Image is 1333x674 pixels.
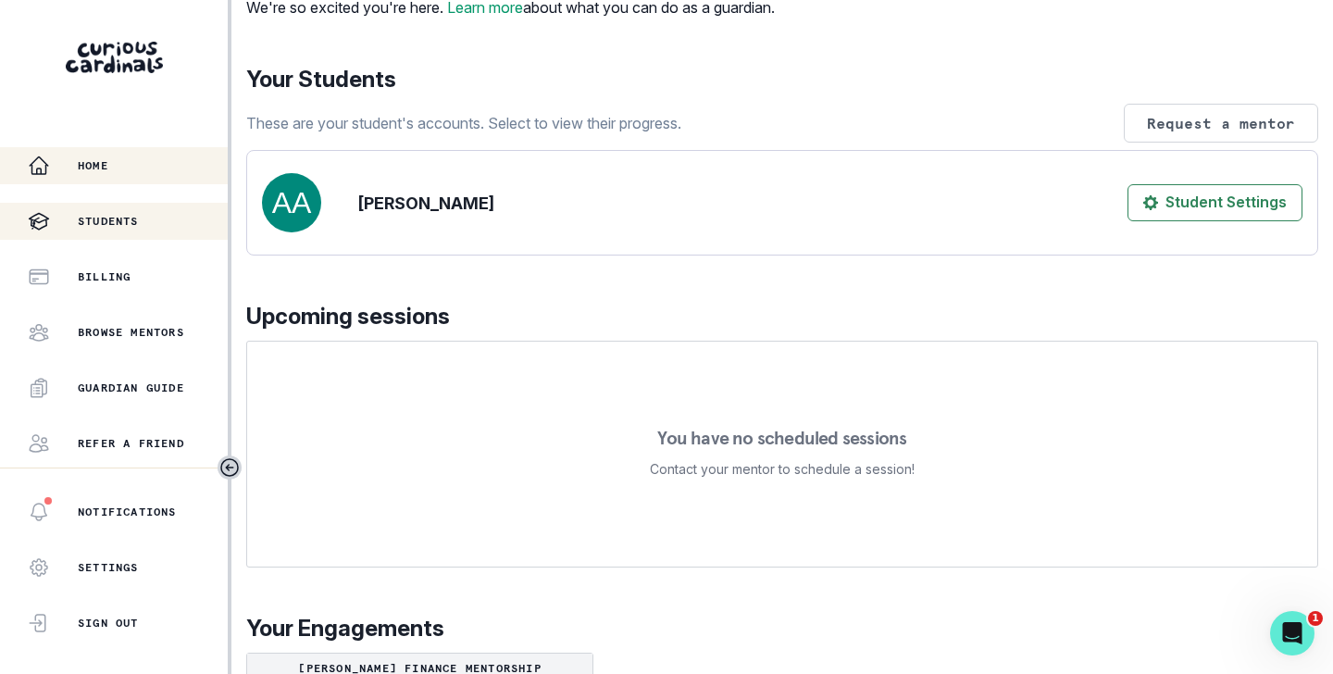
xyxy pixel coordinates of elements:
[78,616,139,630] p: Sign Out
[1270,611,1314,655] iframe: Intercom live chat
[1308,611,1323,626] span: 1
[78,269,131,284] p: Billing
[246,300,1318,333] p: Upcoming sessions
[246,112,681,134] p: These are your student's accounts. Select to view their progress.
[78,436,184,451] p: Refer a friend
[246,612,1318,645] p: Your Engagements
[78,158,108,173] p: Home
[78,214,139,229] p: Students
[78,505,177,519] p: Notifications
[218,456,242,480] button: Toggle sidebar
[246,63,1318,96] p: Your Students
[262,173,321,232] img: svg
[78,325,184,340] p: Browse Mentors
[78,560,139,575] p: Settings
[66,42,163,73] img: Curious Cardinals Logo
[78,381,184,395] p: Guardian Guide
[650,458,915,481] p: Contact your mentor to schedule a session!
[358,191,494,216] p: [PERSON_NAME]
[1124,104,1318,143] button: Request a mentor
[657,429,906,447] p: You have no scheduled sessions
[1127,184,1302,221] button: Student Settings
